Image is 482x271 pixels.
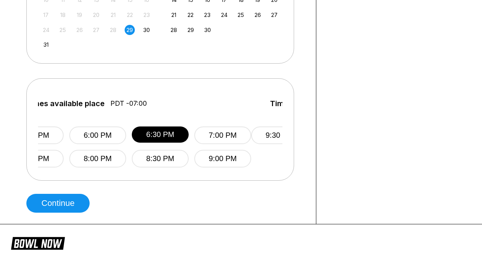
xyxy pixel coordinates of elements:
button: 9:00 PM [194,150,251,167]
div: Choose Monday, September 22nd, 2025 [186,10,196,20]
span: Times available place [270,99,349,108]
div: Not available Saturday, August 23rd, 2025 [142,10,152,20]
div: Not available Sunday, August 17th, 2025 [41,10,51,20]
div: Choose Saturday, August 30th, 2025 [142,25,152,35]
button: 8:00 PM [69,150,126,167]
div: Choose Sunday, September 21st, 2025 [169,10,179,20]
div: Choose Tuesday, September 23rd, 2025 [202,10,212,20]
span: Times available place [26,99,105,108]
div: Choose Friday, August 29th, 2025 [125,25,135,35]
span: PDT -07:00 [110,99,147,108]
button: 7:00 PM [194,126,251,144]
div: Choose Thursday, September 25th, 2025 [236,10,246,20]
div: Choose Monday, September 29th, 2025 [186,25,196,35]
div: Choose Tuesday, September 30th, 2025 [202,25,212,35]
div: Not available Friday, August 22nd, 2025 [125,10,135,20]
div: Choose Friday, September 26th, 2025 [253,10,263,20]
div: Not available Monday, August 25th, 2025 [58,25,68,35]
div: Choose Sunday, August 31st, 2025 [41,40,51,50]
button: 8:30 PM [132,150,189,167]
div: Not available Tuesday, August 26th, 2025 [75,25,85,35]
div: Choose Sunday, September 28th, 2025 [169,25,179,35]
div: Not available Monday, August 18th, 2025 [58,10,68,20]
button: Continue [26,194,90,213]
div: Not available Wednesday, August 27th, 2025 [91,25,101,35]
div: Not available Tuesday, August 19th, 2025 [75,10,85,20]
button: 6:00 PM [69,126,126,144]
div: Choose Saturday, September 27th, 2025 [269,10,279,20]
button: 6:30 PM [132,126,189,143]
div: Not available Thursday, August 21st, 2025 [108,10,118,20]
div: Not available Thursday, August 28th, 2025 [108,25,118,35]
div: Not available Sunday, August 24th, 2025 [41,25,51,35]
button: 9:30 PM [251,126,308,144]
div: Not available Wednesday, August 20th, 2025 [91,10,101,20]
div: Choose Wednesday, September 24th, 2025 [219,10,229,20]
